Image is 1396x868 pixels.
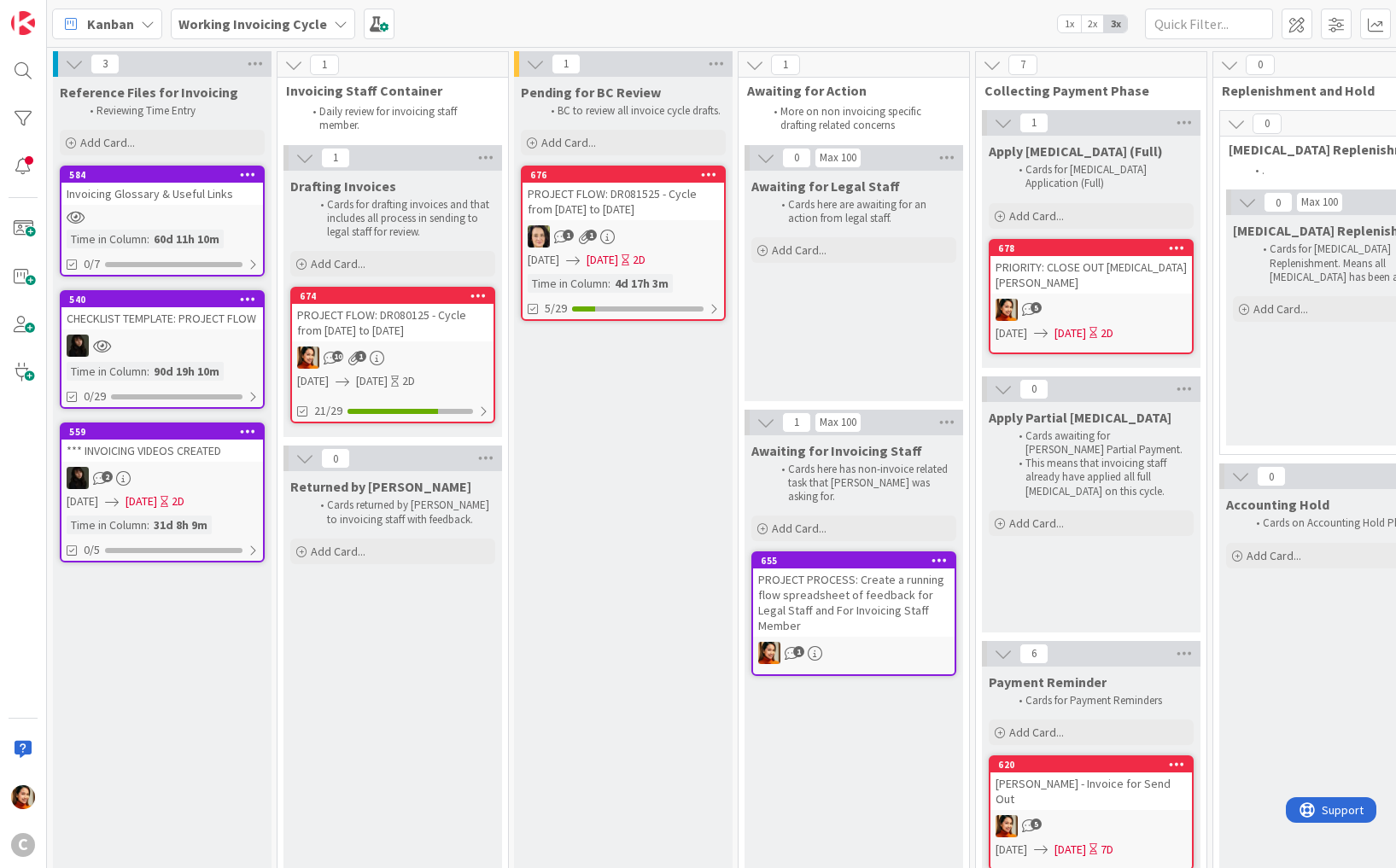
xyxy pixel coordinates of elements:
span: 0 [782,148,811,168]
li: More on non invoicing specific drafting related concerns [764,105,949,133]
span: Awaiting for Legal Staff [751,178,900,195]
span: : [608,274,610,293]
div: 584Invoicing Glossary & Useful Links [61,167,263,205]
div: 90d 19h 10m [149,362,224,381]
span: : [147,230,149,248]
span: Add Card... [311,544,365,559]
span: : [147,516,149,534]
div: 584 [61,167,263,183]
div: Time in Column [67,362,147,381]
span: Add Card... [1009,208,1064,224]
img: ES [67,335,89,357]
span: Kanban [87,14,134,34]
span: Collecting Payment Phase [984,82,1185,99]
span: Drafting Invoices [290,178,396,195]
span: 0 [1257,466,1286,486]
img: PM [758,642,780,664]
span: 2 [102,471,113,482]
div: 678PRIORITY: CLOSE OUT [MEDICAL_DATA][PERSON_NAME] [990,241,1192,294]
div: 2D [633,251,645,269]
span: [DATE] [297,372,329,390]
div: 655PROJECT PROCESS: Create a running flow spreadsheet of feedback for Legal Staff and For Invoici... [753,553,955,637]
span: Awaiting for Action [747,82,948,99]
span: Add Card... [772,521,827,536]
div: 60d 11h 10m [149,230,224,248]
div: 674 [292,288,494,304]
li: BC to review all invoice cycle drafts. [541,104,723,118]
div: 7D [1101,841,1113,859]
img: PM [11,785,35,809]
a: 678PRIORITY: CLOSE OUT [MEDICAL_DATA][PERSON_NAME]PM[DATE][DATE]2D [989,239,1194,354]
li: Cards awaiting for [PERSON_NAME] Partial Payment. [1009,429,1191,457]
a: 584Invoicing Glossary & Useful LinksTime in Column:60d 11h 10m0/7 [60,166,265,277]
span: 0 [1253,114,1282,134]
span: 1 [1019,113,1048,133]
span: 1 [782,412,811,433]
span: Add Card... [1009,725,1064,740]
span: 0 [1246,55,1275,75]
a: 674PROJECT FLOW: DR080125 - Cycle from [DATE] to [DATE]PM[DATE][DATE]2D21/29 [290,287,495,423]
span: [DATE] [67,492,98,510]
span: 0 [1019,379,1048,399]
div: 540CHECKLIST TEMPLATE: PROJECT FLOW [61,292,263,329]
div: PRIORITY: CLOSE OUT [MEDICAL_DATA][PERSON_NAME] [990,256,1192,294]
span: 1 [586,230,597,241]
div: Max 100 [820,154,856,162]
div: 559*** INVOICING VIDEOS CREATED [61,424,263,462]
a: 540CHECKLIST TEMPLATE: PROJECT FLOWESTime in Column:90d 19h 10m0/29 [60,290,265,409]
span: Add Card... [311,256,365,271]
input: Quick Filter... [1145,9,1273,39]
span: : [147,362,149,381]
span: 21/29 [314,402,342,420]
span: 1 [563,230,574,241]
a: 655PROJECT PROCESS: Create a running flow spreadsheet of feedback for Legal Staff and For Invoici... [751,551,956,676]
li: Cards returned by [PERSON_NAME] to invoicing staff with feedback. [311,498,493,527]
img: PM [996,299,1018,321]
div: ES [61,335,263,357]
span: 1 [552,54,581,74]
div: Max 100 [1301,198,1338,207]
span: [DATE] [356,372,388,390]
div: 676 [523,167,724,183]
span: 6 [1019,644,1048,664]
div: BL [523,225,724,248]
span: Awaiting for Invoicing Staff [751,442,922,459]
div: C [11,833,35,857]
span: 7 [1008,55,1037,75]
li: Daily review for invoicing staff member. [303,105,488,133]
span: Add Card... [1253,301,1308,317]
span: 1 [321,148,350,168]
div: 4d 17h 3m [610,274,673,293]
span: [DATE] [1054,841,1086,859]
span: Apply Retainer (Full) [989,143,1163,160]
span: Invoicing Staff Container [286,82,487,99]
span: Add Card... [541,135,596,150]
div: Max 100 [820,418,856,427]
li: Cards for drafting invoices and that includes all process in sending to legal staff for review. [311,198,493,240]
span: 0 [1264,192,1293,213]
div: 676PROJECT FLOW: DR081525 - Cycle from [DATE] to [DATE] [523,167,724,220]
span: Add Card... [80,135,135,150]
span: [DATE] [587,251,618,269]
li: Cards for [MEDICAL_DATA] Application (Full) [1009,163,1191,191]
li: Cards here has non-invoice related task that [PERSON_NAME] was asking for. [772,463,954,504]
div: Time in Column [67,516,147,534]
div: 674 [300,290,494,302]
div: PM [753,642,955,664]
div: [PERSON_NAME] - Invoice for Send Out [990,772,1192,810]
div: 674PROJECT FLOW: DR080125 - Cycle from [DATE] to [DATE] [292,288,494,341]
b: Working Invoicing Cycle [178,15,327,32]
span: 0 [321,448,350,469]
span: 5/29 [545,300,567,317]
span: Apply Partial Retainer [989,409,1171,426]
li: This means that invoicing staff already have applied all full [MEDICAL_DATA] on this cycle. [1009,457,1191,498]
div: PM [292,347,494,369]
div: 655 [753,553,955,568]
div: 620[PERSON_NAME] - Invoice for Send Out [990,757,1192,810]
span: [DATE] [1054,324,1086,342]
span: 0/5 [84,541,100,559]
span: 0/29 [84,387,106,405]
span: Support [36,3,78,23]
div: 620 [990,757,1192,772]
span: [DATE] [126,492,157,510]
